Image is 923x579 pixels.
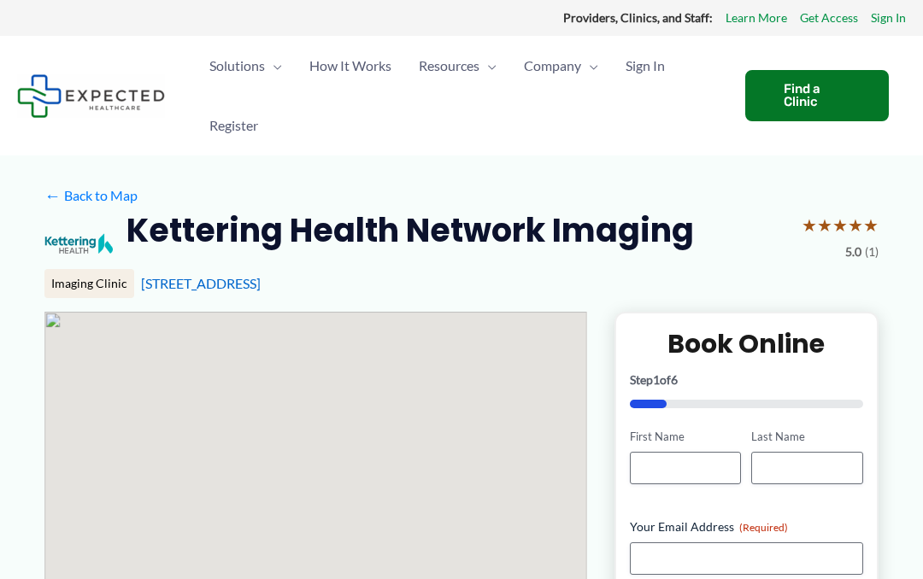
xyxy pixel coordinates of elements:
[126,209,694,251] h2: Kettering Health Network Imaging
[44,187,61,203] span: ←
[800,7,858,29] a: Get Access
[196,36,296,96] a: SolutionsMenu Toggle
[630,518,863,535] label: Your Email Address
[141,275,261,291] a: [STREET_ADDRESS]
[865,241,879,263] span: (1)
[209,96,258,155] span: Register
[745,70,889,121] a: Find a Clinic
[309,36,391,96] span: How It Works
[863,209,879,241] span: ★
[871,7,906,29] a: Sign In
[524,36,581,96] span: Company
[479,36,497,96] span: Menu Toggle
[581,36,598,96] span: Menu Toggle
[626,36,665,96] span: Sign In
[751,429,863,445] label: Last Name
[845,241,861,263] span: 5.0
[563,10,713,25] strong: Providers, Clinics, and Staff:
[405,36,510,96] a: ResourcesMenu Toggle
[630,429,742,445] label: First Name
[265,36,282,96] span: Menu Toggle
[817,209,832,241] span: ★
[44,269,134,298] div: Imaging Clinic
[630,327,863,360] h2: Book Online
[630,374,863,386] p: Step of
[196,36,728,155] nav: Primary Site Navigation
[419,36,479,96] span: Resources
[739,521,788,534] span: (Required)
[848,209,863,241] span: ★
[44,183,138,208] a: ←Back to Map
[802,209,817,241] span: ★
[510,36,612,96] a: CompanyMenu Toggle
[832,209,848,241] span: ★
[726,7,787,29] a: Learn More
[296,36,405,96] a: How It Works
[17,74,165,118] img: Expected Healthcare Logo - side, dark font, small
[653,372,660,387] span: 1
[196,96,272,155] a: Register
[209,36,265,96] span: Solutions
[612,36,679,96] a: Sign In
[671,372,678,387] span: 6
